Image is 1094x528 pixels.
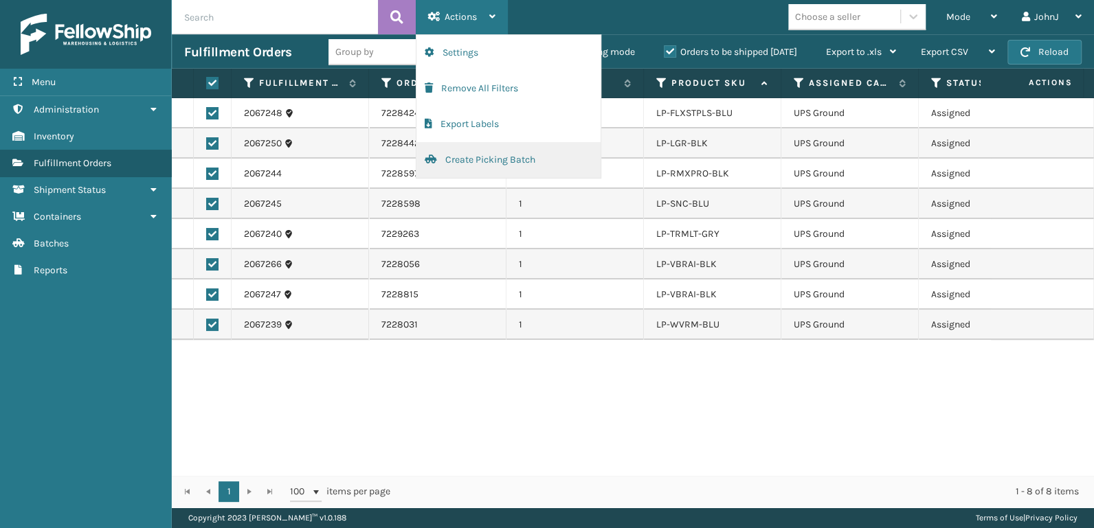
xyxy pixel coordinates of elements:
[34,211,81,222] span: Containers
[21,14,151,55] img: logo
[656,319,719,330] a: LP-WVRM-BLU
[781,128,919,159] td: UPS Ground
[32,76,56,88] span: Menu
[244,106,282,120] a: 2067248
[781,219,919,249] td: UPS Ground
[656,198,709,209] a: LP-SNC-BLU
[34,104,99,115] span: Administration
[290,481,390,502] span: items per page
[506,279,644,310] td: 1
[244,197,282,211] a: 2067245
[985,71,1080,94] span: Actions
[781,279,919,310] td: UPS Ground
[919,279,1056,310] td: Assigned
[369,189,506,219] td: 7228598
[369,310,506,340] td: 7228031
[397,77,480,89] label: Order Number
[34,238,69,249] span: Batches
[244,167,282,181] a: 2067244
[445,11,477,23] span: Actions
[244,318,282,332] a: 2067239
[506,249,644,279] td: 1
[919,219,1056,249] td: Assigned
[244,288,281,301] a: 2067247
[184,44,291,60] h3: Fulfillment Orders
[781,98,919,128] td: UPS Ground
[1025,513,1078,523] a: Privacy Policy
[656,288,717,300] a: LP-VBRAI-BLK
[664,46,797,58] label: Orders to be shipped [DATE]
[219,481,239,502] a: 1
[656,168,729,179] a: LP-RMXPRO-BLK
[416,35,601,71] button: Settings
[1007,40,1082,65] button: Reload
[188,507,346,528] p: Copyright 2023 [PERSON_NAME]™ v 1.0.188
[416,106,601,142] button: Export Labels
[919,310,1056,340] td: Assigned
[259,77,342,89] label: Fulfillment Order Id
[244,257,282,271] a: 2067266
[34,184,106,196] span: Shipment Status
[506,219,644,249] td: 1
[946,77,1029,89] label: Status
[919,189,1056,219] td: Assigned
[976,513,1023,523] a: Terms of Use
[34,130,74,142] span: Inventory
[919,128,1056,159] td: Assigned
[335,45,374,59] div: Group by
[781,159,919,189] td: UPS Ground
[656,107,733,119] a: LP-FLXSTPLS-BLU
[656,258,717,270] a: LP-VBRAI-BLK
[921,46,968,58] span: Export CSV
[34,264,67,276] span: Reports
[946,11,970,23] span: Mode
[34,157,111,169] span: Fulfillment Orders
[919,249,1056,279] td: Assigned
[369,159,506,189] td: 7228597
[369,219,506,249] td: 7229263
[416,142,601,178] button: Create Picking Batch
[795,10,860,24] div: Choose a seller
[671,77,755,89] label: Product SKU
[416,71,601,106] button: Remove All Filters
[290,485,311,498] span: 100
[976,507,1078,528] div: |
[506,310,644,340] td: 1
[656,228,719,240] a: LP-TRMLT-GRY
[781,189,919,219] td: UPS Ground
[244,227,282,241] a: 2067240
[919,159,1056,189] td: Assigned
[506,189,644,219] td: 1
[781,249,919,279] td: UPS Ground
[919,98,1056,128] td: Assigned
[809,77,892,89] label: Assigned Carrier Service
[781,310,919,340] td: UPS Ground
[369,128,506,159] td: 7228442
[244,137,282,150] a: 2067250
[656,137,708,149] a: LP-LGR-BLK
[410,485,1079,498] div: 1 - 8 of 8 items
[369,279,506,310] td: 7228815
[369,98,506,128] td: 7228424
[369,249,506,279] td: 7228056
[826,46,882,58] span: Export to .xls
